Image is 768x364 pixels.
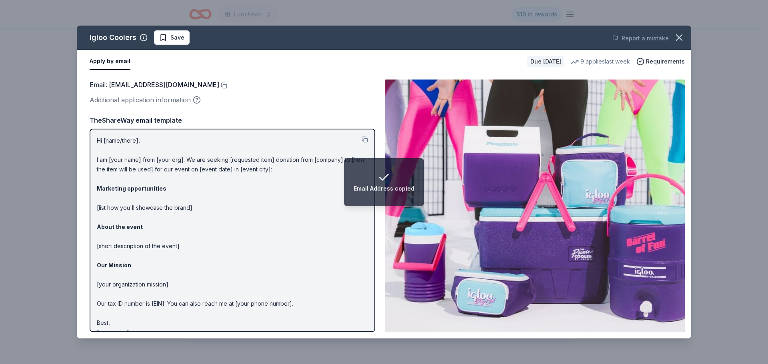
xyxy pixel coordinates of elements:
div: Email Address copied [354,184,414,193]
a: [EMAIL_ADDRESS][DOMAIN_NAME] [109,80,219,90]
div: Igloo Coolers [90,31,136,44]
span: Requirements [646,57,685,66]
div: 9 applies last week [571,57,630,66]
div: Due [DATE] [527,56,564,67]
p: Hi [name/there], I am [your name] from [your org]. We are seeking [requested item] donation from ... [97,136,368,337]
img: Image for Igloo Coolers [385,80,685,332]
button: Save [154,30,190,45]
button: Report a mistake [612,34,669,43]
button: Apply by email [90,53,130,70]
strong: About the event [97,223,143,230]
span: Save [170,33,184,42]
span: Email : [90,81,219,89]
strong: Marketing opportunities [97,185,166,192]
button: Requirements [636,57,685,66]
div: Additional application information [90,95,375,105]
strong: Our Mission [97,262,131,269]
div: TheShareWay email template [90,115,375,125]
